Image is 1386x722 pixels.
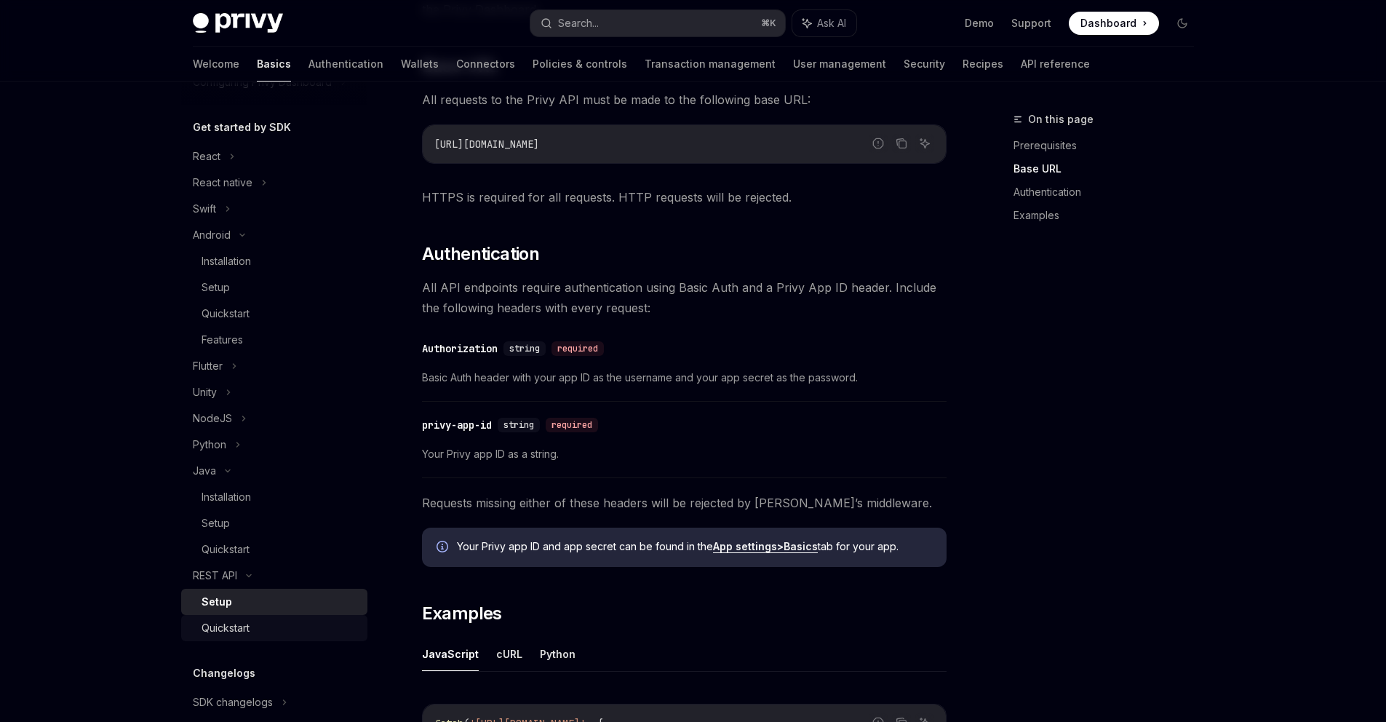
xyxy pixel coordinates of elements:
[202,253,251,270] div: Installation
[784,540,818,552] strong: Basics
[401,47,439,82] a: Wallets
[1171,12,1194,35] button: Toggle dark mode
[181,510,367,536] a: Setup
[422,418,492,432] div: privy-app-id
[193,119,291,136] h5: Get started by SDK
[422,341,498,356] div: Authorization
[533,47,627,82] a: Policies & controls
[202,488,251,506] div: Installation
[193,174,252,191] div: React native
[422,277,947,318] span: All API endpoints require authentication using Basic Auth and a Privy App ID header. Include the ...
[181,589,367,615] a: Setup
[193,357,223,375] div: Flutter
[193,384,217,401] div: Unity
[202,593,232,611] div: Setup
[540,637,575,671] button: Python
[1080,16,1136,31] span: Dashboard
[193,226,231,244] div: Android
[181,248,367,274] a: Installation
[193,148,220,165] div: React
[1013,157,1206,180] a: Base URL
[193,665,255,682] h5: Changelogs
[202,619,250,637] div: Quickstart
[551,341,604,356] div: required
[437,541,451,555] svg: Info
[202,331,243,349] div: Features
[792,10,856,36] button: Ask AI
[202,279,230,296] div: Setup
[496,637,522,671] button: cURL
[963,47,1003,82] a: Recipes
[181,274,367,301] a: Setup
[503,419,534,431] span: string
[713,540,818,553] a: App settings>Basics
[202,305,250,322] div: Quickstart
[1069,12,1159,35] a: Dashboard
[422,187,947,207] span: HTTPS is required for all requests. HTTP requests will be rejected.
[193,200,216,218] div: Swift
[434,138,539,151] span: [URL][DOMAIN_NAME]
[181,536,367,563] a: Quickstart
[1013,134,1206,157] a: Prerequisites
[422,90,947,110] span: All requests to the Privy API must be made to the following base URL:
[1013,204,1206,227] a: Examples
[181,327,367,353] a: Features
[965,16,994,31] a: Demo
[457,539,932,554] span: Your Privy app ID and app secret can be found in the tab for your app.
[915,134,934,153] button: Ask AI
[257,47,291,82] a: Basics
[422,445,947,463] span: Your Privy app ID as a string.
[193,410,232,427] div: NodeJS
[713,540,777,552] strong: App settings
[193,694,273,711] div: SDK changelogs
[181,484,367,510] a: Installation
[193,567,237,584] div: REST API
[530,10,785,36] button: Search...⌘K
[456,47,515,82] a: Connectors
[422,493,947,513] span: Requests missing either of these headers will be rejected by [PERSON_NAME]’s middleware.
[193,13,283,33] img: dark logo
[181,301,367,327] a: Quickstart
[308,47,383,82] a: Authentication
[509,343,540,354] span: string
[817,16,846,31] span: Ask AI
[1021,47,1090,82] a: API reference
[202,541,250,558] div: Quickstart
[193,436,226,453] div: Python
[793,47,886,82] a: User management
[546,418,598,432] div: required
[193,462,216,480] div: Java
[761,17,776,29] span: ⌘ K
[422,637,479,671] button: JavaScript
[869,134,888,153] button: Report incorrect code
[1028,111,1094,128] span: On this page
[1013,180,1206,204] a: Authentication
[904,47,945,82] a: Security
[422,242,540,266] span: Authentication
[193,47,239,82] a: Welcome
[645,47,776,82] a: Transaction management
[1011,16,1051,31] a: Support
[422,369,947,386] span: Basic Auth header with your app ID as the username and your app secret as the password.
[181,615,367,641] a: Quickstart
[422,602,502,625] span: Examples
[202,515,230,532] div: Setup
[558,15,599,32] div: Search...
[892,134,911,153] button: Copy the contents from the code block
